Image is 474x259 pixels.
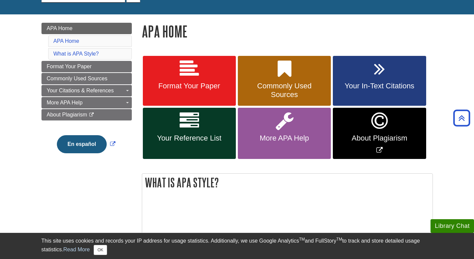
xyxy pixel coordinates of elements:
span: Your In-Text Citations [338,82,421,90]
a: More APA Help [238,108,331,159]
a: Your Citations & References [41,85,132,96]
a: Back to Top [451,113,472,122]
i: This link opens in a new window [89,113,94,117]
span: About Plagiarism [338,134,421,143]
h1: APA Home [142,23,433,40]
button: Close [94,245,107,255]
span: Format Your Paper [47,64,92,69]
div: Guide Page Menu [41,23,132,165]
button: Library Chat [431,219,474,233]
a: Format Your Paper [41,61,132,72]
a: More APA Help [41,97,132,108]
a: Link opens in new window [55,141,117,147]
a: Commonly Used Sources [41,73,132,84]
a: APA Home [41,23,132,34]
span: Commonly Used Sources [243,82,326,99]
sup: TM [337,237,342,242]
button: En español [57,135,107,153]
span: Commonly Used Sources [47,76,107,81]
a: Your Reference List [143,108,236,159]
a: Your In-Text Citations [333,56,426,106]
span: Your Reference List [148,134,231,143]
span: Format Your Paper [148,82,231,90]
a: About Plagiarism [41,109,132,120]
span: About Plagiarism [47,112,87,117]
a: Link opens in new window [333,108,426,159]
a: Format Your Paper [143,56,236,106]
a: Commonly Used Sources [238,56,331,106]
a: What is APA Style? [54,51,99,57]
span: More APA Help [243,134,326,143]
h2: What is APA Style? [142,174,433,191]
a: Read More [63,247,90,252]
sup: TM [299,237,305,242]
span: APA Home [47,25,73,31]
span: More APA Help [47,100,83,105]
div: This site uses cookies and records your IP address for usage statistics. Additionally, we use Goo... [41,237,433,255]
a: APA Home [54,38,79,44]
span: Your Citations & References [47,88,114,93]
